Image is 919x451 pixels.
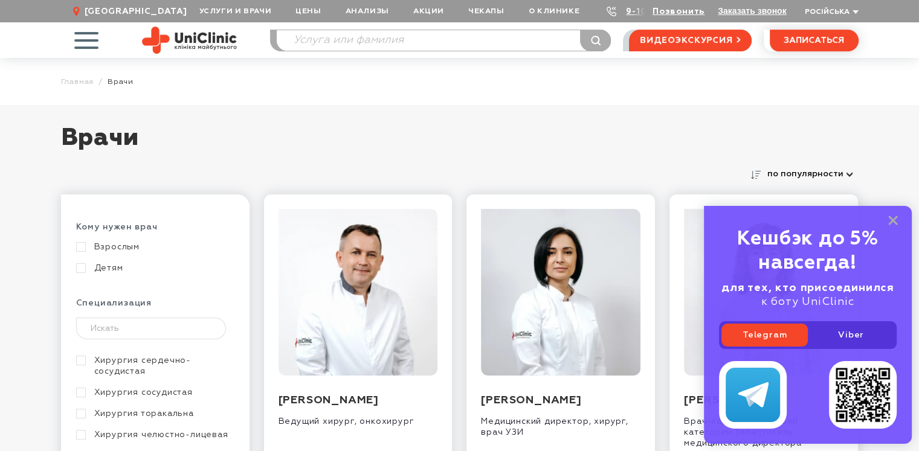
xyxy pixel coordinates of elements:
a: Главная [61,77,94,86]
button: Російська [802,8,859,17]
div: Кому нужен врач [76,222,234,241]
h1: Врачи [61,123,859,165]
a: Позвонить [653,7,705,16]
a: видеоэкскурсия [629,30,751,51]
a: Детям [76,263,231,273]
div: к боту UniClinic [719,281,897,309]
div: Врач-кардиолог высшей категории Заместитель медицинского директора [684,407,843,449]
span: видеоэкскурсия [640,30,732,51]
span: Російська [805,8,850,16]
input: Услуга или фамилия [277,30,611,51]
a: [PERSON_NAME] [684,395,784,406]
img: Захарчук Александр Валентинович [279,209,438,376]
b: для тех, кто присоединился [721,283,894,293]
a: Хирургия сердечно-сосудистая [76,355,231,377]
div: Медицинский директор, хирург, врач УЗИ [481,407,640,438]
button: записаться [770,30,859,51]
span: записаться [784,36,844,45]
span: Врачи [108,77,134,86]
input: Искать [76,318,227,339]
img: Назарова Инна Леонидовна [684,209,843,376]
button: по популярности [764,165,859,182]
div: Ведущий хирург, онкохирург [279,407,438,427]
a: Хирургия челюстно-лицевая [76,429,231,440]
a: [PERSON_NAME] [481,395,581,406]
img: Site [142,27,237,54]
a: Telegram [721,324,808,347]
a: Хирургия сосудистая [76,387,231,398]
span: [GEOGRAPHIC_DATA] [85,6,187,17]
a: Viber [808,324,894,347]
img: Смирнова Дарья Александровна [481,209,640,376]
a: Взрослым [76,241,231,252]
a: 9-103 [626,7,653,16]
a: Хирургия торакальна [76,408,231,419]
div: Специализация [76,298,234,318]
button: Заказать звонок [718,6,786,16]
div: Кешбэк до 5% навсегда! [719,227,897,275]
a: [PERSON_NAME] [279,395,379,406]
